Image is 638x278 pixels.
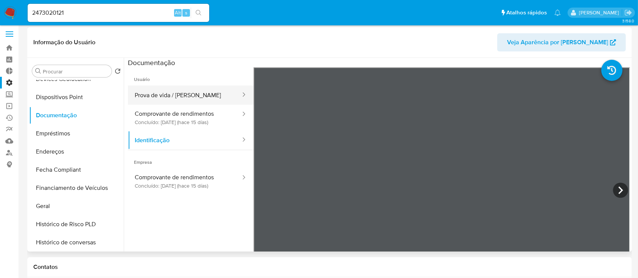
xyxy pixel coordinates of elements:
span: Veja Aparência por [PERSON_NAME] [507,33,608,51]
button: search-icon [191,8,206,18]
input: Pesquise usuários ou casos... [28,8,209,18]
button: Procurar [35,68,41,74]
a: Notificações [554,9,561,16]
button: Dispositivos Point [29,88,124,106]
button: Fecha Compliant [29,161,124,179]
button: Histórico de Risco PLD [29,215,124,233]
span: Alt [175,9,181,16]
span: s [185,9,187,16]
button: Endereços [29,143,124,161]
button: Veja Aparência por [PERSON_NAME] [497,33,626,51]
h1: Informação do Usuário [33,39,95,46]
input: Procurar [43,68,109,75]
a: Sair [624,9,632,17]
button: Histórico de conversas [29,233,124,252]
span: Atalhos rápidos [506,9,547,17]
button: Empréstimos [29,124,124,143]
button: Retornar ao pedido padrão [115,68,121,76]
button: Documentação [29,106,124,124]
p: adriano.brito@mercadolivre.com [579,9,622,16]
h1: Contatos [33,263,626,271]
button: Geral [29,197,124,215]
button: Financiamento de Veículos [29,179,124,197]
